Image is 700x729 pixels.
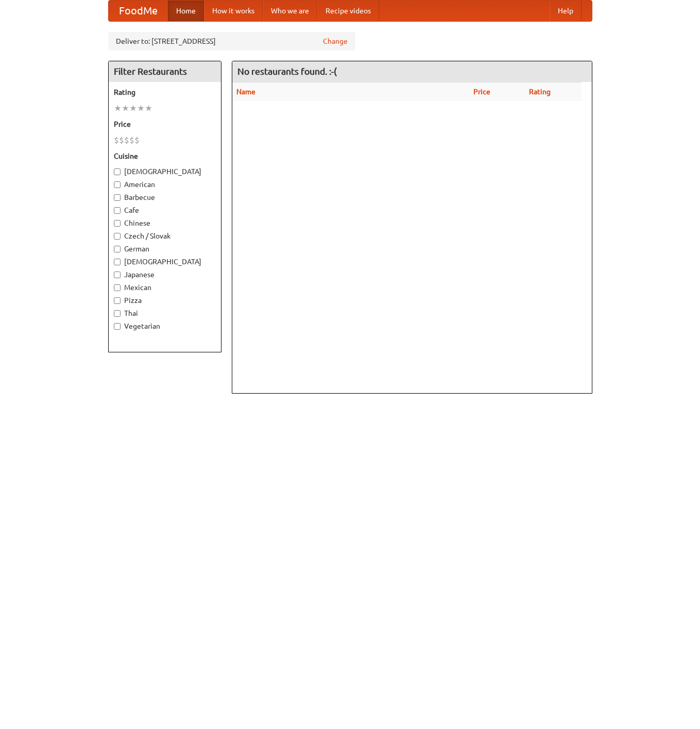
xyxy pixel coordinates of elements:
[236,88,255,96] a: Name
[204,1,263,21] a: How it works
[114,321,216,331] label: Vegetarian
[473,88,490,96] a: Price
[114,218,216,228] label: Chinese
[114,231,216,241] label: Czech / Slovak
[114,282,216,293] label: Mexican
[114,166,216,177] label: [DEMOGRAPHIC_DATA]
[129,134,134,146] li: $
[114,220,121,227] input: Chinese
[114,205,216,215] label: Cafe
[237,66,337,76] ng-pluralize: No restaurants found. :-(
[137,103,145,114] li: ★
[129,103,137,114] li: ★
[168,1,204,21] a: Home
[317,1,379,21] a: Recipe videos
[114,151,216,161] h5: Cuisine
[145,103,152,114] li: ★
[114,246,121,252] input: German
[114,233,121,240] input: Czech / Slovak
[114,119,216,129] h5: Price
[124,134,129,146] li: $
[323,36,348,46] a: Change
[114,192,216,202] label: Barbecue
[114,134,119,146] li: $
[114,259,121,265] input: [DEMOGRAPHIC_DATA]
[263,1,317,21] a: Who we are
[114,284,121,291] input: Mexican
[114,87,216,97] h5: Rating
[114,181,121,188] input: American
[122,103,129,114] li: ★
[550,1,582,21] a: Help
[114,179,216,190] label: American
[114,308,216,318] label: Thai
[114,103,122,114] li: ★
[134,134,140,146] li: $
[114,297,121,304] input: Pizza
[109,1,168,21] a: FoodMe
[114,207,121,214] input: Cafe
[114,272,121,278] input: Japanese
[114,295,216,306] label: Pizza
[114,310,121,317] input: Thai
[529,88,551,96] a: Rating
[109,61,221,82] h4: Filter Restaurants
[114,257,216,267] label: [DEMOGRAPHIC_DATA]
[114,194,121,201] input: Barbecue
[114,244,216,254] label: German
[119,134,124,146] li: $
[108,32,355,50] div: Deliver to: [STREET_ADDRESS]
[114,323,121,330] input: Vegetarian
[114,269,216,280] label: Japanese
[114,168,121,175] input: [DEMOGRAPHIC_DATA]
